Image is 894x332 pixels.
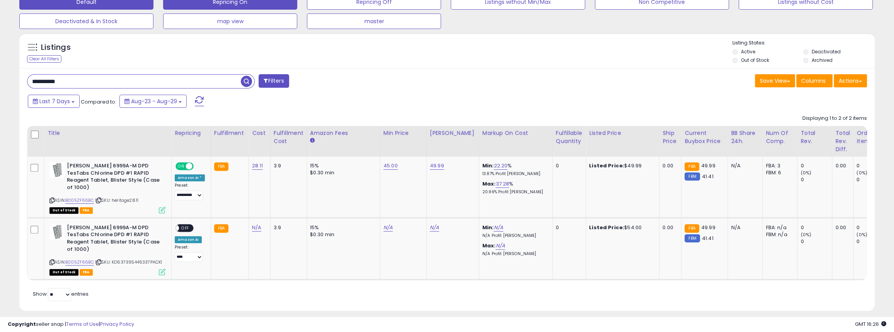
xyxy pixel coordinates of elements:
[702,173,713,180] span: 41.41
[857,176,888,183] div: 0
[800,176,832,183] div: 0
[589,162,653,169] div: $49.99
[857,129,885,145] div: Ordered Items
[65,197,94,204] a: B005ZF66BC
[482,180,547,195] div: %
[701,162,715,169] span: 49.99
[307,14,441,29] button: master
[662,224,675,231] div: 0.00
[49,269,78,276] span: All listings that are currently out of stock and unavailable for purchase on Amazon
[67,224,161,255] b: [PERSON_NAME] 6999A-M DPD TesTabs Chlorine DPD #1 RAPID Reagent Tablet, Blister Style (Case of 1000)
[766,224,791,231] div: FBA: n/a
[857,238,888,245] div: 0
[8,320,36,328] strong: Copyright
[801,77,826,85] span: Columns
[766,231,791,238] div: FBM: n/a
[482,162,494,169] b: Min:
[800,170,811,176] small: (0%)
[857,170,867,176] small: (0%)
[556,162,580,169] div: 0
[800,238,832,245] div: 0
[482,162,547,177] div: %
[175,183,205,200] div: Preset:
[482,251,547,257] p: N/A Profit [PERSON_NAME]
[702,235,713,242] span: 41.41
[49,162,65,178] img: 51KIUufeZhL._SL40_.jpg
[482,233,547,238] p: N/A Profit [PERSON_NAME]
[41,42,71,53] h5: Listings
[39,97,70,105] span: Last 7 Days
[175,174,205,181] div: Amazon AI *
[482,189,547,195] p: 20.96% Profit [PERSON_NAME]
[732,39,875,47] p: Listing States:
[310,129,377,137] div: Amazon Fees
[701,224,715,231] span: 49.99
[685,172,700,180] small: FBM
[214,129,245,137] div: Fulfillment
[796,74,833,87] button: Columns
[192,163,205,170] span: OFF
[731,162,756,169] div: N/A
[48,129,168,137] div: Title
[67,162,161,193] b: [PERSON_NAME] 6999A-M DPD TesTabs Chlorine DPD #1 RAPID Reagent Tablet, Blister Style (Case of 1000)
[310,162,374,169] div: 15%
[383,129,423,137] div: Min Price
[310,169,374,176] div: $0.30 min
[855,320,886,328] span: 2025-09-6 16:26 GMT
[310,137,315,144] small: Amazon Fees.
[430,129,476,137] div: [PERSON_NAME]
[685,224,699,233] small: FBA
[834,74,867,87] button: Actions
[812,57,833,63] label: Archived
[589,129,656,137] div: Listed Price
[482,224,494,231] b: Min:
[95,259,162,265] span: | SKU: KD637395446337PACK1
[430,224,439,232] a: N/A
[252,162,263,170] a: 28.11
[383,224,393,232] a: N/A
[81,98,116,106] span: Compared to:
[482,171,547,177] p: 13.87% Profit [PERSON_NAME]
[812,48,841,55] label: Deactivated
[176,163,186,170] span: ON
[274,224,301,231] div: 3.9
[49,224,65,240] img: 51KIUufeZhL._SL40_.jpg
[835,129,850,153] div: Total Rev. Diff.
[731,224,756,231] div: N/A
[259,74,289,88] button: Filters
[857,232,867,238] small: (0%)
[800,162,832,169] div: 0
[589,224,653,231] div: $54.00
[33,290,89,298] span: Show: entries
[310,224,374,231] div: 15%
[835,162,847,169] div: 0.00
[662,129,678,145] div: Ship Price
[685,129,724,145] div: Current Buybox Price
[175,129,208,137] div: Repricing
[662,162,675,169] div: 0.00
[494,224,503,232] a: N/A
[755,74,795,87] button: Save View
[494,162,507,170] a: 22.20
[19,14,153,29] button: Deactivated & In Stock
[214,224,228,233] small: FBA
[766,129,794,145] div: Num of Comp.
[179,225,191,231] span: OFF
[685,162,699,171] small: FBA
[482,129,549,137] div: Markup on Cost
[8,321,134,328] div: seller snap | |
[800,129,829,145] div: Total Rev.
[80,207,93,214] span: FBA
[802,115,867,122] div: Displaying 1 to 2 of 2 items
[741,57,769,63] label: Out of Stock
[95,197,138,203] span: | SKU: heritage28.11
[49,207,78,214] span: All listings that are currently out of stock and unavailable for purchase on Amazon
[119,95,187,108] button: Aug-23 - Aug-29
[556,224,580,231] div: 0
[857,224,888,231] div: 0
[100,320,134,328] a: Privacy Policy
[482,180,496,187] b: Max:
[214,162,228,171] small: FBA
[731,129,759,145] div: BB Share 24h.
[28,95,80,108] button: Last 7 Days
